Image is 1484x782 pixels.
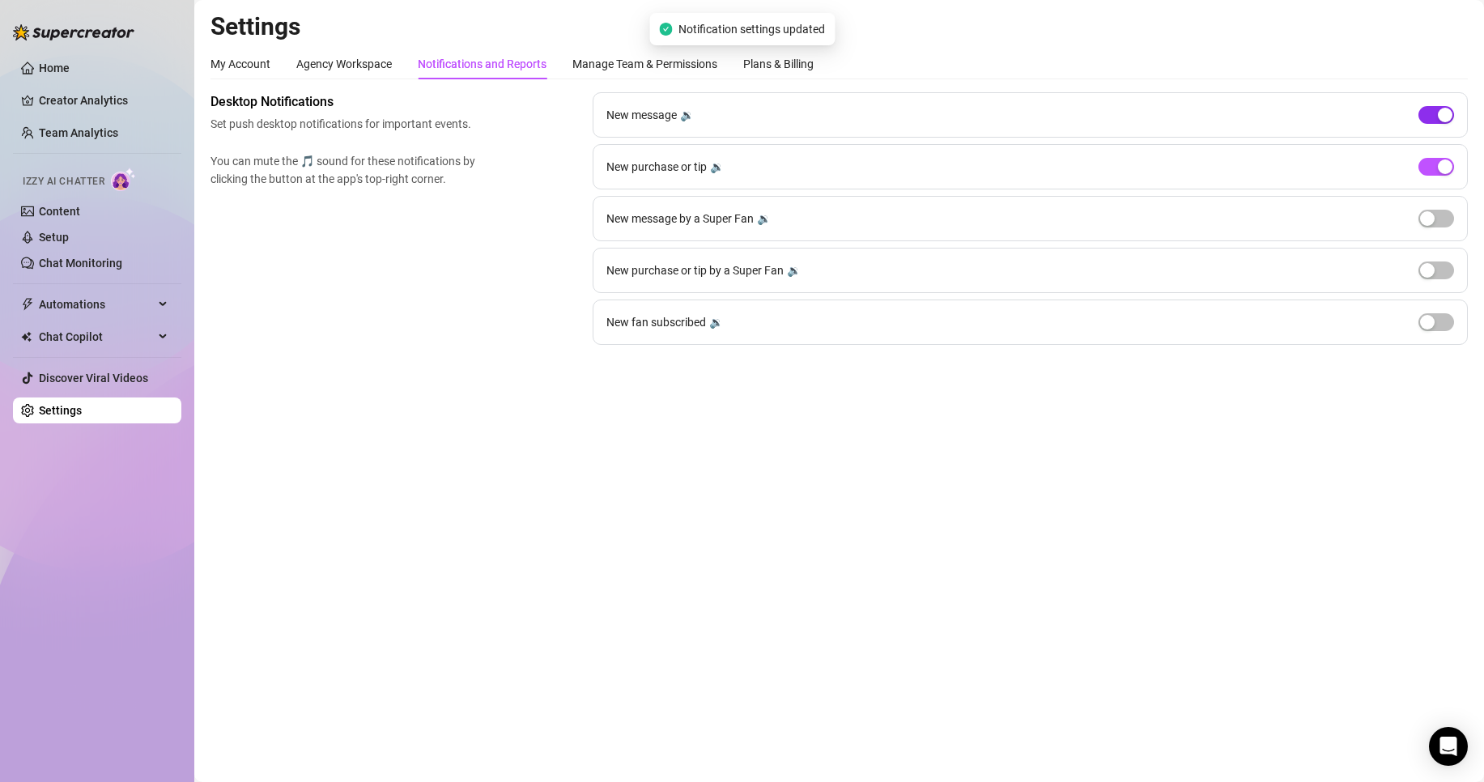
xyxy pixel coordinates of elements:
[210,55,270,73] div: My Account
[210,92,483,112] span: Desktop Notifications
[743,55,814,73] div: Plans & Billing
[606,158,707,176] span: New purchase or tip
[606,313,706,331] span: New fan subscribed
[210,11,1468,42] h2: Settings
[680,106,694,124] div: 🔉
[606,261,784,279] span: New purchase or tip by a Super Fan
[21,331,32,342] img: Chat Copilot
[111,168,136,191] img: AI Chatter
[39,231,69,244] a: Setup
[39,324,154,350] span: Chat Copilot
[210,152,483,188] span: You can mute the 🎵 sound for these notifications by clicking the button at the app's top-right co...
[39,291,154,317] span: Automations
[710,158,724,176] div: 🔉
[572,55,717,73] div: Manage Team & Permissions
[787,261,801,279] div: 🔉
[39,87,168,113] a: Creator Analytics
[296,55,392,73] div: Agency Workspace
[39,126,118,139] a: Team Analytics
[606,106,677,124] span: New message
[678,20,825,38] span: Notification settings updated
[39,62,70,74] a: Home
[21,298,34,311] span: thunderbolt
[13,24,134,40] img: logo-BBDzfeDw.svg
[23,174,104,189] span: Izzy AI Chatter
[709,313,723,331] div: 🔉
[39,205,80,218] a: Content
[659,23,672,36] span: check-circle
[606,210,754,227] span: New message by a Super Fan
[757,210,771,227] div: 🔉
[1429,727,1468,766] div: Open Intercom Messenger
[418,55,546,73] div: Notifications and Reports
[39,404,82,417] a: Settings
[39,257,122,270] a: Chat Monitoring
[39,372,148,385] a: Discover Viral Videos
[210,115,483,133] span: Set push desktop notifications for important events.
